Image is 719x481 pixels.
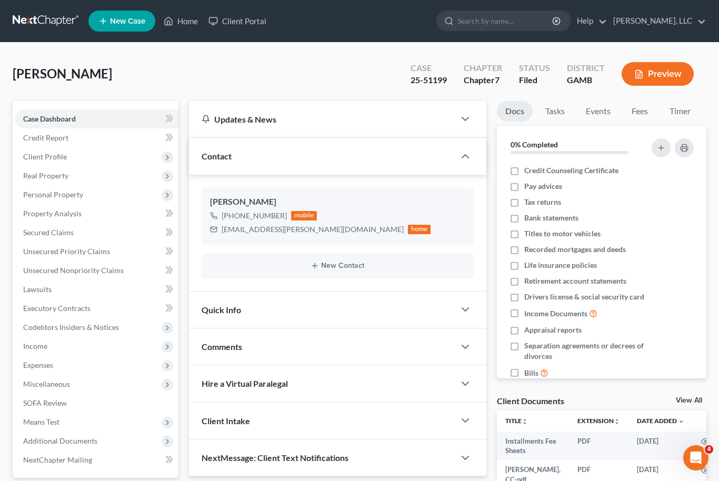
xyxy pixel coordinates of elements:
td: [DATE] [628,432,693,460]
div: Chapter [464,62,502,74]
span: Bank statements [524,213,578,223]
span: NextMessage: Client Text Notifications [202,453,348,463]
span: Means Test [23,417,59,426]
div: [EMAIL_ADDRESS][PERSON_NAME][DOMAIN_NAME] [222,224,404,235]
span: Secured Claims [23,228,74,237]
a: Help [572,12,607,31]
span: Income [23,342,47,350]
div: [PHONE_NUMBER] [222,211,287,221]
span: NextChapter Mailing [23,455,92,464]
a: Property Analysis [15,204,178,223]
a: Home [158,12,203,31]
i: unfold_more [522,418,528,425]
div: Case [411,62,447,74]
td: Installments Fee Sheets [497,432,569,460]
span: Income Documents [524,308,587,319]
a: Date Added expand_more [637,417,684,425]
span: Retirement account statements [524,276,626,286]
input: Search by name... [457,11,554,31]
span: Lawsuits [23,285,52,294]
span: Case Dashboard [23,114,76,123]
span: Drivers license & social security card [524,292,644,302]
span: SOFA Review [23,398,67,407]
iframe: Intercom live chat [683,445,708,470]
span: Credit Report [23,133,68,142]
span: Codebtors Insiders & Notices [23,323,119,332]
a: SOFA Review [15,394,178,413]
span: Contact [202,151,232,161]
span: Expenses [23,360,53,369]
a: Fees [623,101,657,122]
div: District [567,62,605,74]
span: 7 [495,75,500,85]
a: Executory Contracts [15,299,178,318]
div: Status [519,62,550,74]
span: Client Profile [23,152,67,161]
a: Extensionunfold_more [577,417,620,425]
a: Unsecured Priority Claims [15,242,178,261]
a: Lawsuits [15,280,178,299]
span: Bills [524,368,538,378]
a: [PERSON_NAME], LLC [608,12,706,31]
span: New Case [110,17,145,25]
span: Executory Contracts [23,304,91,313]
strong: 0% Completed [511,140,558,149]
span: Pay advices [524,181,562,192]
a: Tasks [537,101,573,122]
span: Unsecured Priority Claims [23,247,110,256]
span: Client Intake [202,416,250,426]
div: [PERSON_NAME] [210,196,465,208]
div: mobile [291,211,317,221]
span: Comments [202,342,242,352]
span: Titles to motor vehicles [524,228,601,239]
span: Quick Info [202,305,241,315]
div: Filed [519,74,550,86]
span: Hire a Virtual Paralegal [202,378,288,388]
div: Chapter [464,74,502,86]
span: Property Analysis [23,209,82,218]
button: Preview [622,62,694,86]
i: expand_more [678,418,684,425]
span: Separation agreements or decrees of divorces [524,340,645,362]
a: Secured Claims [15,223,178,242]
a: Unsecured Nonpriority Claims [15,261,178,280]
a: Events [577,101,619,122]
span: Unsecured Nonpriority Claims [23,266,124,275]
a: Credit Report [15,128,178,147]
div: home [408,225,431,234]
div: Updates & News [202,114,442,125]
span: Tax returns [524,197,561,207]
td: PDF [569,432,628,460]
span: Recorded mortgages and deeds [524,244,626,255]
span: Personal Property [23,190,83,199]
span: Life insurance policies [524,260,597,270]
span: Additional Documents [23,436,97,445]
a: Titleunfold_more [505,417,528,425]
div: GAMB [567,74,605,86]
a: Client Portal [203,12,272,31]
span: 4 [705,445,713,454]
a: Docs [497,101,533,122]
span: Miscellaneous [23,379,70,388]
span: Credit Counseling Certificate [524,165,618,176]
a: View All [676,397,702,404]
a: Case Dashboard [15,109,178,128]
a: NextChapter Mailing [15,450,178,469]
a: Timer [661,101,699,122]
span: Real Property [23,171,68,180]
span: [PERSON_NAME] [13,66,112,81]
div: 25-51199 [411,74,447,86]
button: New Contact [210,262,465,270]
span: Appraisal reports [524,325,582,335]
div: Client Documents [497,395,564,406]
i: unfold_more [614,418,620,425]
